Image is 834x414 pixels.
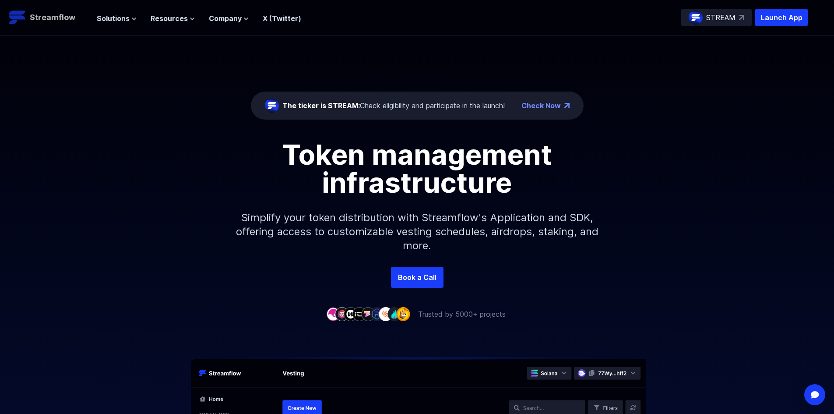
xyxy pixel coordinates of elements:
a: X (Twitter) [263,14,301,23]
img: company-3 [344,307,358,321]
span: Solutions [97,13,130,24]
p: Simplify your token distribution with Streamflow's Application and SDK, offering access to custom... [229,197,605,267]
img: streamflow-logo-circle.png [689,11,703,25]
img: company-6 [370,307,384,321]
img: company-4 [352,307,366,321]
span: Company [209,13,242,24]
p: Trusted by 5000+ projects [418,309,506,319]
a: Book a Call [391,267,443,288]
h1: Token management infrastructure [220,141,614,197]
img: top-right-arrow.png [564,103,570,108]
p: STREAM [706,12,735,23]
img: company-8 [387,307,401,321]
img: company-1 [326,307,340,321]
span: Resources [151,13,188,24]
a: Streamflow [9,9,88,26]
img: company-9 [396,307,410,321]
img: streamflow-logo-circle.png [265,99,279,113]
span: The ticker is STREAM: [282,101,360,110]
button: Resources [151,13,195,24]
div: Check eligibility and participate in the launch! [282,100,505,111]
button: Company [209,13,249,24]
div: Open Intercom Messenger [804,384,825,405]
a: STREAM [681,9,752,26]
img: company-5 [361,307,375,321]
p: Streamflow [30,11,75,24]
a: Check Now [521,100,561,111]
img: company-2 [335,307,349,321]
button: Launch App [755,9,808,26]
button: Solutions [97,13,137,24]
img: top-right-arrow.svg [739,15,744,20]
img: Streamflow Logo [9,9,26,26]
img: company-7 [379,307,393,321]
